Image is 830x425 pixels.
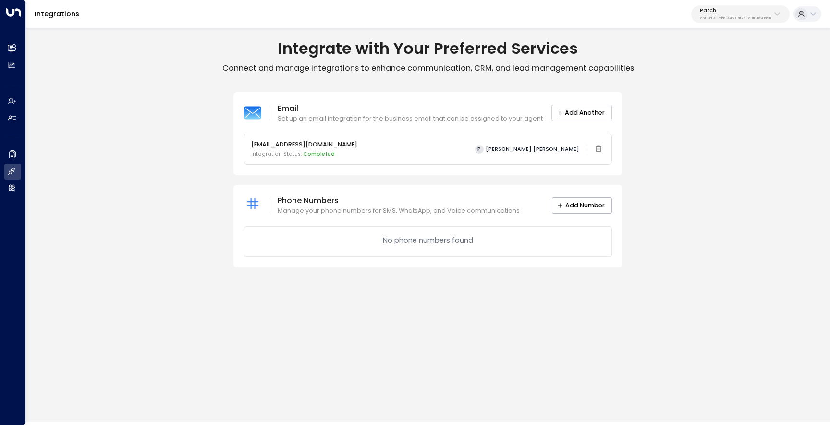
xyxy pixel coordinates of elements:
p: No phone numbers found [383,235,473,246]
p: Integration Status: [251,150,357,158]
span: [PERSON_NAME] [PERSON_NAME] [486,146,579,152]
span: P [475,145,484,154]
p: Manage your phone numbers for SMS, WhatsApp, and Voice communications [278,206,520,216]
p: Connect and manage integrations to enhance communication, CRM, and lead management capabilities [26,63,830,73]
p: Email [278,103,543,114]
h1: Integrate with Your Preferred Services [26,39,830,58]
button: Add Another [551,105,612,121]
p: e5119684-7cbb-4469-af7e-e9f84628bb31 [700,16,771,20]
p: [EMAIL_ADDRESS][DOMAIN_NAME] [251,140,357,149]
button: Add Number [552,197,612,214]
button: Patche5119684-7cbb-4469-af7e-e9f84628bb31 [691,5,790,23]
p: Patch [700,8,771,13]
button: P[PERSON_NAME] [PERSON_NAME] [471,143,583,155]
p: Phone Numbers [278,195,520,206]
p: Set up an email integration for the business email that can be assigned to your agent [278,114,543,123]
a: Integrations [35,9,79,19]
span: Email integration cannot be deleted while linked to an active agent. Please deactivate the agent ... [592,143,605,156]
span: Completed [303,150,335,158]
